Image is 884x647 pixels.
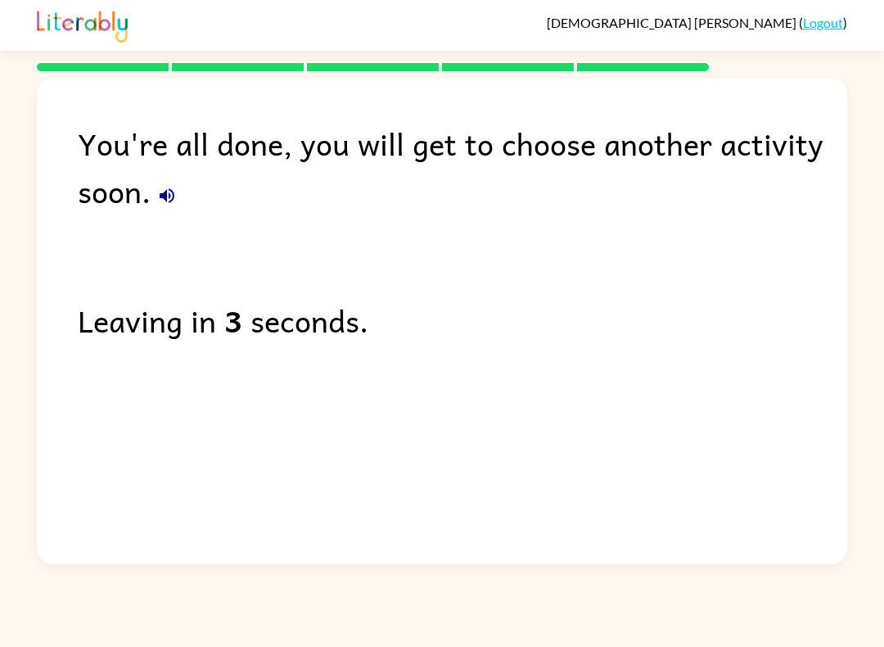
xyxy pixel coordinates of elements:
a: Logout [803,15,843,30]
div: ( ) [547,15,847,30]
b: 3 [224,296,242,344]
div: You're all done, you will get to choose another activity soon. [78,120,847,215]
img: Literably [37,7,128,43]
div: Leaving in seconds. [78,296,847,344]
span: [DEMOGRAPHIC_DATA] [PERSON_NAME] [547,15,799,30]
